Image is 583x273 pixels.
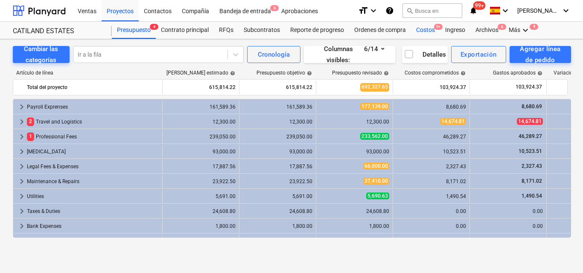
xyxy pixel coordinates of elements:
[166,223,236,229] div: 1,800.00
[360,83,389,91] span: 692,327.65
[366,193,389,199] span: 5,690.63
[521,193,543,199] span: 1,490.54
[451,46,506,63] button: Exportación
[396,208,466,214] div: 0.00
[411,22,440,39] a: Costos9+
[411,22,440,39] div: Costos
[27,100,159,114] div: Payroll Exprenses
[17,132,27,142] span: keyboard_arrow_right
[166,119,236,125] div: 12,300.00
[243,178,312,184] div: 23,922.50
[396,164,466,170] div: 2,327.43
[320,223,389,229] div: 1,800.00
[166,178,236,184] div: 23,922.50
[243,80,312,94] div: 615,814.22
[473,223,543,229] div: 0.00
[166,193,236,199] div: 5,691.00
[27,175,159,188] div: Maintenance & Repairs
[402,46,448,63] button: Detalles
[166,134,236,140] div: 239,050.00
[504,22,536,39] div: Más
[396,223,466,229] div: 0.00
[13,27,102,36] div: CATILAND ESTATES
[473,208,543,214] div: 0.00
[305,71,312,76] span: help
[17,176,27,187] span: keyboard_arrow_right
[228,71,235,76] span: help
[27,80,159,94] div: Total del proyecto
[320,119,389,125] div: 12,300.00
[239,22,285,39] a: Subcontratos
[470,22,504,39] div: Archivos
[470,22,504,39] a: Archivos8
[461,49,497,60] div: Exportación
[17,117,27,127] span: keyboard_arrow_right
[517,7,560,14] span: [PERSON_NAME]
[320,149,389,155] div: 93,000.00
[17,236,27,246] span: keyboard_arrow_right
[243,149,312,155] div: 93,000.00
[363,237,389,244] span: 16,152.30
[515,83,543,91] span: 103,924.37
[521,103,543,109] span: 8,680.69
[396,80,466,94] div: 103,924.37
[27,160,159,173] div: Legal Fees & Expenses
[166,104,236,110] div: 161,589.36
[363,163,389,170] span: 66,000.00
[396,178,466,184] div: 8,171.02
[473,1,486,10] span: 99+
[396,104,466,110] div: 8,680.69
[530,24,538,30] span: 4
[518,133,543,139] span: 46,289.27
[404,49,446,60] div: Detalles
[360,133,389,140] span: 233,562.00
[517,118,543,125] span: 14,674.81
[510,46,571,63] button: Agregar línea de pedido
[521,163,543,169] span: 2,327.43
[358,6,368,16] i: format_size
[243,208,312,214] div: 24,608.80
[285,22,349,39] a: Reporte de progreso
[112,22,156,39] a: Presupuesto4
[27,132,34,141] span: 1
[156,22,214,39] a: Contrato principal
[360,103,389,110] span: 177,139.00
[382,71,389,76] span: help
[257,70,312,76] div: Presupuesto objetivo
[440,118,466,125] span: 14,674.81
[440,22,470,39] a: Ingreso
[27,234,159,248] div: Administrative Expenses
[385,6,394,16] i: Base de conocimientos
[406,7,413,14] span: search
[521,178,543,184] span: 8,171.02
[166,70,235,76] div: [PERSON_NAME] estimado
[17,206,27,216] span: keyboard_arrow_right
[112,22,156,39] div: Presupuesto
[396,193,466,199] div: 1,490.54
[332,70,389,76] div: Presupuesto revisado
[27,115,159,129] div: Travel and Logistics
[27,130,159,144] div: Professional Fees
[166,208,236,214] div: 24,608.80
[405,70,466,76] div: Costos comprometidos
[402,3,462,18] button: Busca en
[363,178,389,184] span: 37,410.00
[13,70,162,76] div: Artículo de línea
[396,134,466,140] div: 46,289.27
[166,80,236,94] div: 615,814.22
[150,24,158,30] span: 4
[166,164,236,170] div: 17,887.56
[243,134,312,140] div: 239,050.00
[27,145,159,158] div: [MEDICAL_DATA]
[214,22,239,39] a: RFQs
[519,43,562,66] div: Agregar línea de pedido
[13,46,70,63] button: Cambiar las categorías
[27,118,34,126] span: 2
[270,5,279,11] span: 6
[498,24,506,30] span: 8
[243,104,312,110] div: 161,589.36
[166,149,236,155] div: 93,000.00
